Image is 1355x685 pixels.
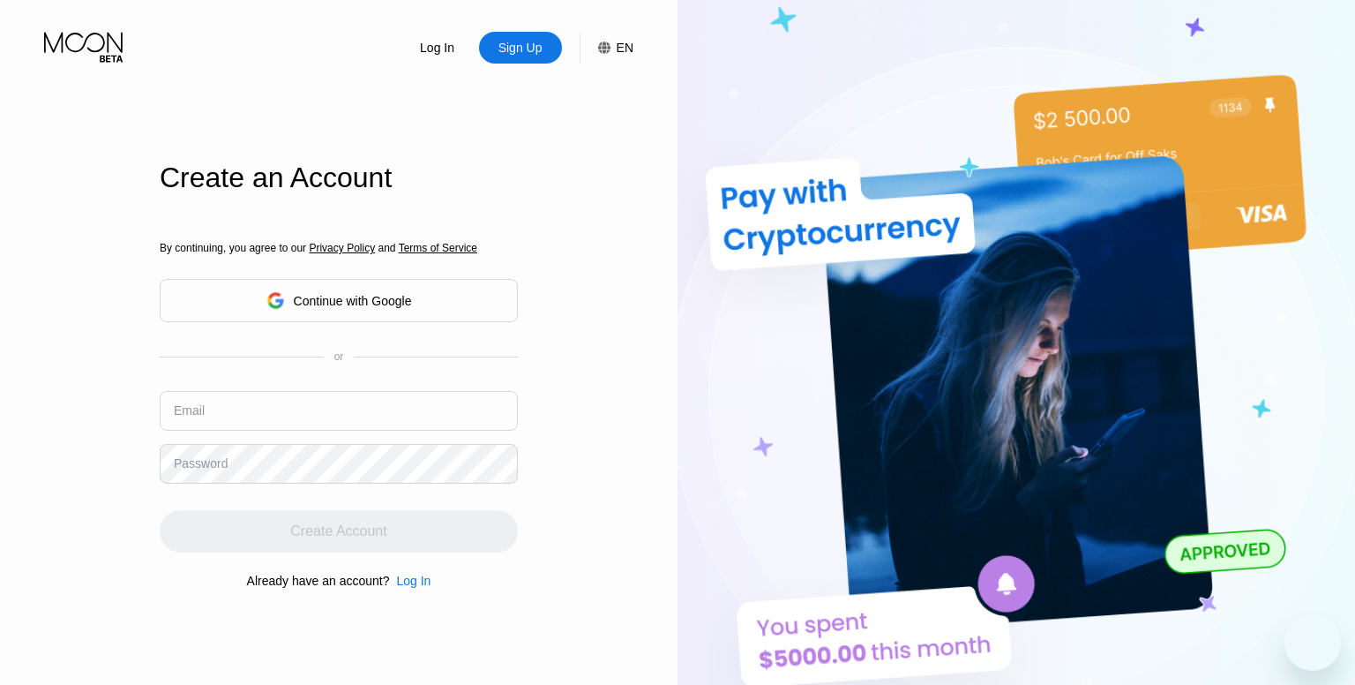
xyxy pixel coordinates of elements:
[396,574,430,588] div: Log In
[389,574,430,588] div: Log In
[479,32,562,64] div: Sign Up
[1284,614,1341,671] iframe: Button to launch messaging window
[497,39,544,56] div: Sign Up
[617,41,633,55] div: EN
[580,32,633,64] div: EN
[375,242,399,254] span: and
[396,32,479,64] div: Log In
[399,242,477,254] span: Terms of Service
[174,403,205,418] div: Email
[294,294,412,308] div: Continue with Google
[160,242,518,254] div: By continuing, you agree to our
[160,162,518,194] div: Create an Account
[418,39,456,56] div: Log In
[160,279,518,322] div: Continue with Google
[334,350,344,363] div: or
[174,456,228,470] div: Password
[247,574,390,588] div: Already have an account?
[309,242,375,254] span: Privacy Policy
